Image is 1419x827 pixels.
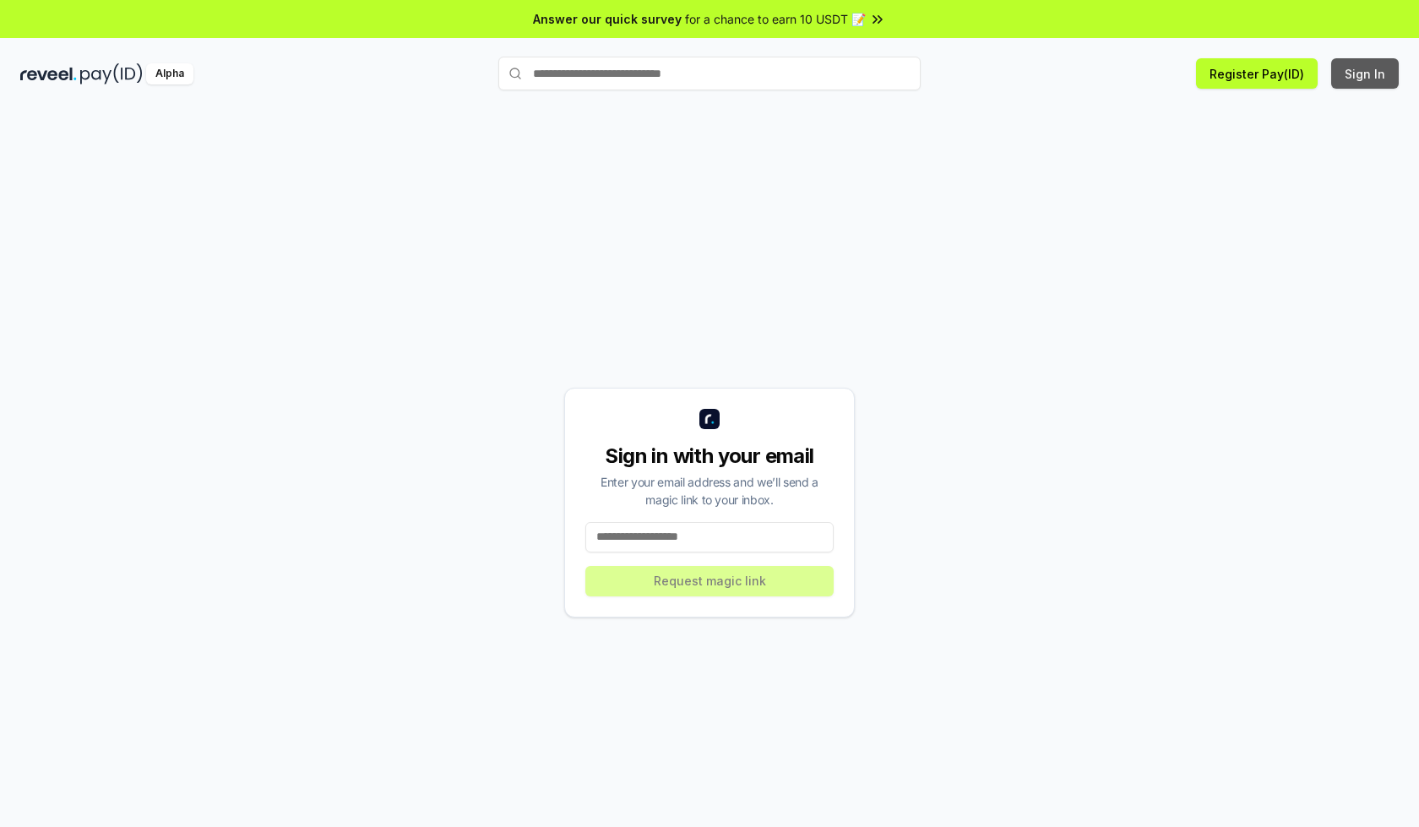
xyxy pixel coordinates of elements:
img: reveel_dark [20,63,77,84]
img: pay_id [80,63,143,84]
img: logo_small [699,409,720,429]
button: Sign In [1331,58,1399,89]
div: Alpha [146,63,193,84]
div: Enter your email address and we’ll send a magic link to your inbox. [585,473,834,509]
button: Register Pay(ID) [1196,58,1318,89]
span: for a chance to earn 10 USDT 📝 [685,10,866,28]
span: Answer our quick survey [533,10,682,28]
div: Sign in with your email [585,443,834,470]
